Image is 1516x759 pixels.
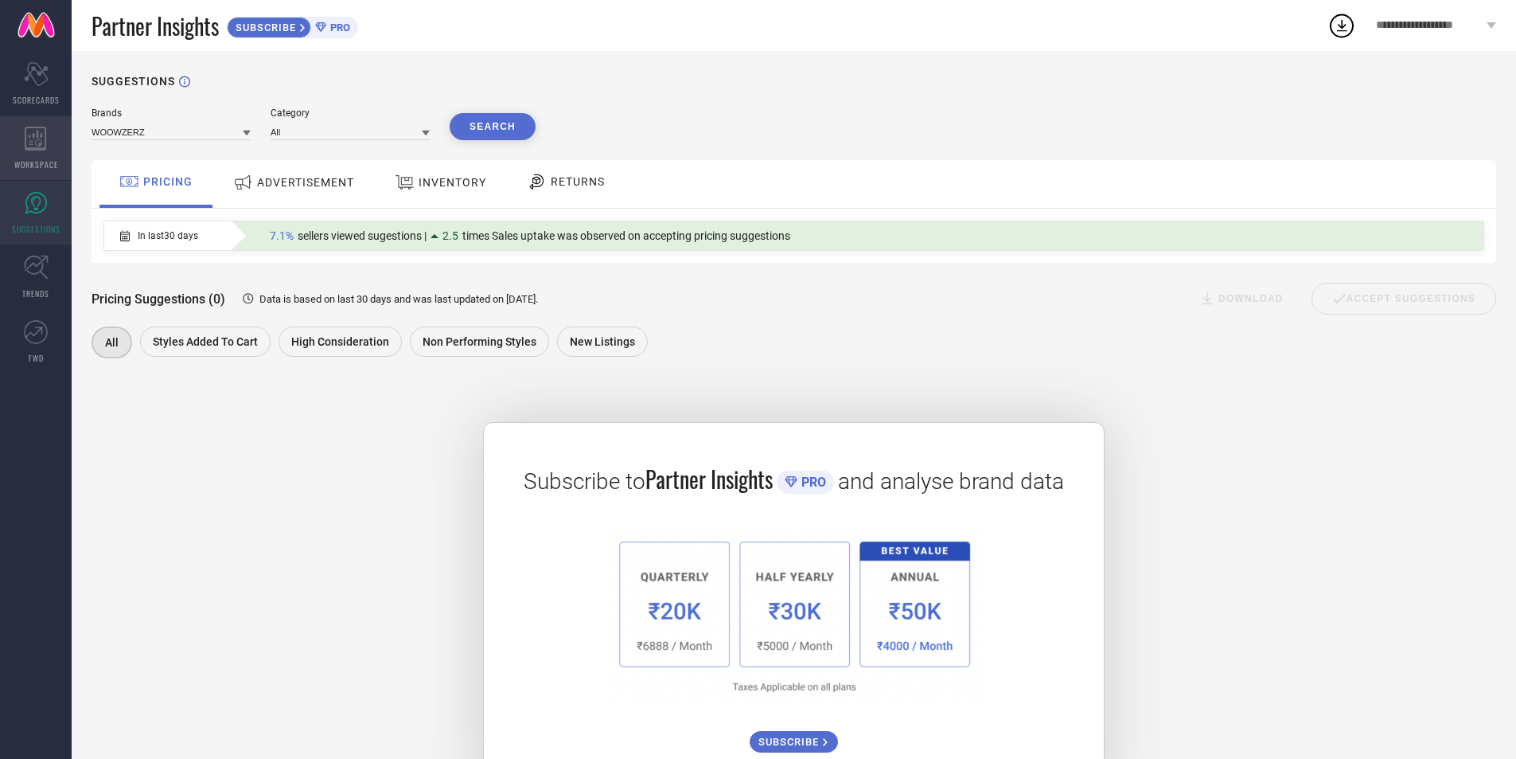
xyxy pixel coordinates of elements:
[22,288,49,299] span: TRENDS
[462,229,790,242] span: times Sales uptake was observed on accepting pricing suggestions
[326,22,350,33] span: PRO
[524,468,645,495] span: Subscribe to
[551,175,605,188] span: RETURNS
[838,468,1064,495] span: and analyse brand data
[92,108,251,119] div: Brands
[450,113,536,140] button: Search
[227,13,358,38] a: SUBSCRIBEPRO
[423,335,536,348] span: Non Performing Styles
[29,352,44,364] span: FWD
[570,335,635,348] span: New Listings
[153,335,258,348] span: Styles Added To Cart
[143,175,193,188] span: PRICING
[750,719,838,753] a: SUBSCRIBE
[298,229,427,242] span: sellers viewed sugestions |
[797,475,826,490] span: PRO
[419,176,486,189] span: INVENTORY
[270,229,294,242] span: 7.1%
[92,75,175,88] h1: SUGGESTIONS
[13,94,60,106] span: SCORECARDS
[1327,11,1356,40] div: Open download list
[92,10,219,42] span: Partner Insights
[271,108,430,119] div: Category
[645,463,773,495] span: Partner Insights
[257,176,354,189] span: ADVERTISEMENT
[92,291,225,307] span: Pricing Suggestions (0)
[604,527,983,703] img: 1a6fb96cb29458d7132d4e38d36bc9c7.png
[14,158,58,170] span: WORKSPACE
[442,229,458,242] span: 2.5
[758,736,823,748] span: SUBSCRIBE
[262,225,798,246] div: Percentage of sellers who have viewed suggestions for the current Insight Type
[228,22,300,33] span: SUBSCRIBE
[291,335,389,348] span: High Consideration
[1311,283,1496,315] div: Accept Suggestions
[259,293,538,305] span: Data is based on last 30 days and was last updated on [DATE] .
[105,336,119,349] span: All
[138,230,198,241] span: In last 30 days
[12,223,60,235] span: SUGGESTIONS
